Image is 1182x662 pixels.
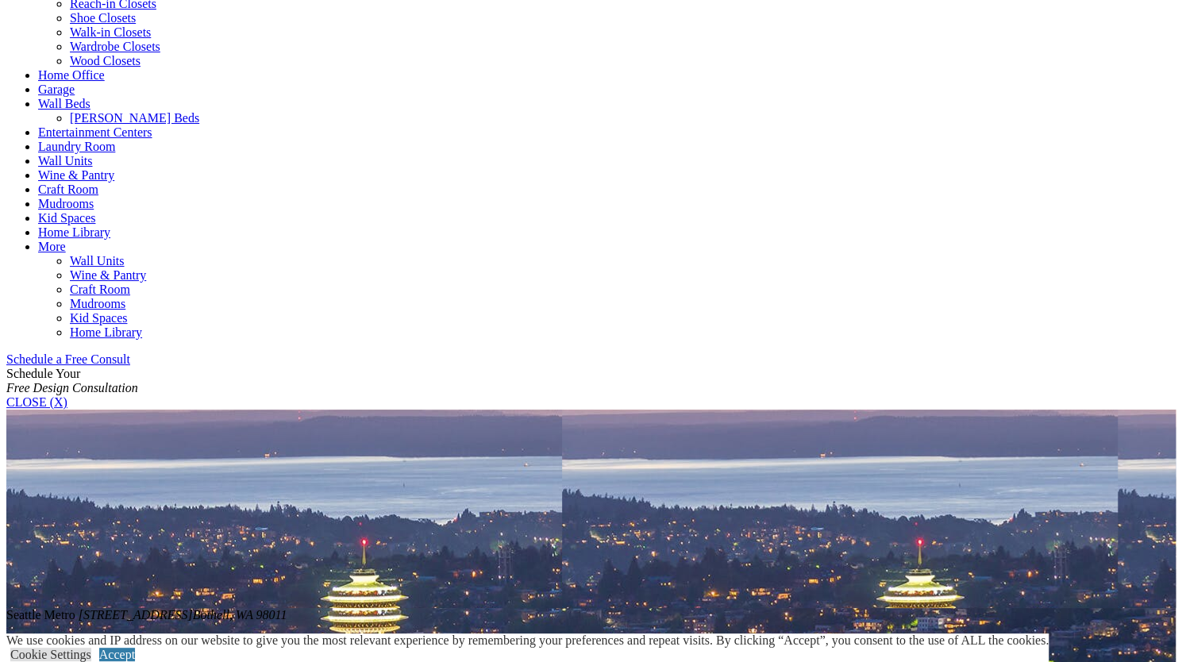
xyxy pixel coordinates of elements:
[70,25,151,39] a: Walk-in Closets
[6,395,67,409] a: CLOSE (X)
[38,211,95,225] a: Kid Spaces
[70,283,130,296] a: Craft Room
[38,125,152,139] a: Entertainment Centers
[38,154,92,167] a: Wall Units
[70,40,160,53] a: Wardrobe Closets
[70,54,141,67] a: Wood Closets
[6,367,138,395] span: Schedule Your
[70,11,136,25] a: Shoe Closets
[38,183,98,196] a: Craft Room
[38,68,105,82] a: Home Office
[70,254,124,267] a: Wall Units
[6,381,138,395] em: Free Design Consultation
[99,648,135,661] a: Accept
[10,648,91,661] a: Cookie Settings
[70,311,127,325] a: Kid Spaces
[38,225,110,239] a: Home Library
[70,297,125,310] a: Mudrooms
[38,197,94,210] a: Mudrooms
[38,83,75,96] a: Garage
[6,352,130,366] a: Schedule a Free Consult (opens a dropdown menu)
[79,608,287,622] em: [STREET_ADDRESS]
[38,140,115,153] a: Laundry Room
[6,608,75,622] span: Seattle Metro
[70,325,142,339] a: Home Library
[193,608,287,622] span: Bothell, WA 98011
[38,240,66,253] a: More menu text will display only on big screen
[70,268,146,282] a: Wine & Pantry
[6,633,1049,648] div: We use cookies and IP address on our website to give you the most relevant experience by remember...
[38,168,114,182] a: Wine & Pantry
[70,111,199,125] a: [PERSON_NAME] Beds
[38,97,90,110] a: Wall Beds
